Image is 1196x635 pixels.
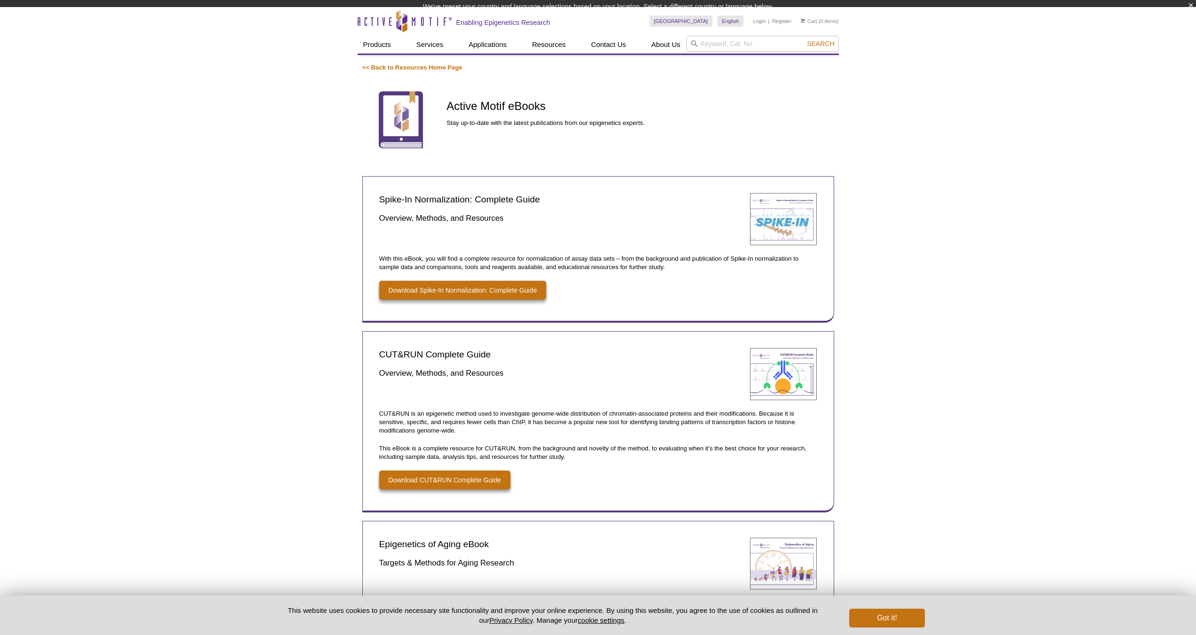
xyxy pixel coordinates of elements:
h2: CUT&RUN Complete Guide [379,348,743,361]
img: Your Cart [801,18,805,23]
li: (0 items) [801,15,839,27]
p: CUT&RUN is an epigenetic method used to investigate genome-wide distribution of chromatin-associa... [379,410,817,435]
p: With this eBook, you will find a complete resource for normalization of assay data sets – from th... [379,255,817,271]
img: eBooks [362,81,440,159]
a: [GEOGRAPHIC_DATA] [649,15,713,27]
a: Resources [526,36,571,54]
h1: Active Motif eBooks [446,100,834,114]
a: Download Spike-In Normalization: Complete Guide [379,281,547,300]
a: Register [772,18,791,24]
a: Cart [801,18,817,24]
button: Got it! [849,609,924,627]
a: Products [358,36,397,54]
a: English [717,15,743,27]
img: CUT&RUN Complete Guide [750,348,817,400]
button: Search [804,39,837,48]
a: << Back to Resources Home Page [362,64,462,71]
input: Keyword, Cat. No. [686,36,839,52]
a: CUT&RUN Complete Guide [750,348,817,403]
h3: Overview, Methods, and Resources [379,213,743,224]
li: | [768,15,770,27]
a: Epigenetics of Aging eBook [750,538,817,592]
h2: Spike-In Normalization: Complete Guide [379,193,743,206]
a: Spike-In Normalization: Complete Guide [750,193,817,248]
a: Login [753,18,766,24]
a: Download CUT&RUN Complete Guide [379,471,511,489]
h3: Targets & Methods for Aging Research [379,558,743,569]
p: This eBook is a complete resource for CUT&RUN, from the background and novelty of the method, to ... [379,444,817,461]
h3: Overview, Methods, and Resources [379,368,743,379]
p: Stay up-to-date with the latest publications from our epigenetics experts. [446,119,834,127]
a: Privacy Policy [489,616,532,624]
a: Services [411,36,449,54]
p: This website uses cookies to provide necessary site functionality and improve your online experie... [272,605,834,625]
h2: Epigenetics of Aging eBook [379,538,743,550]
h2: Enabling Epigenetics Research [456,18,550,27]
button: cookie settings [578,616,624,624]
img: Spike-In Normalization: Complete Guide [750,193,817,245]
span: Search [807,40,834,47]
a: Applications [463,36,512,54]
a: Contact Us [586,36,632,54]
a: About Us [646,36,686,54]
img: Epigenetics of Aging eBook [750,538,817,589]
